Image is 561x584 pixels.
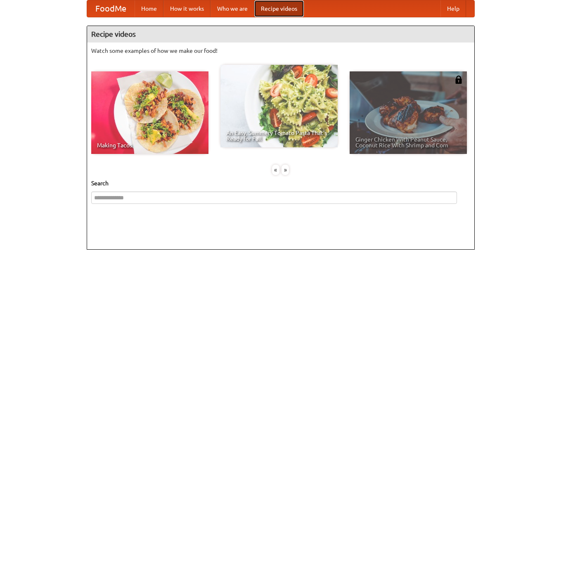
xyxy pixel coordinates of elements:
span: Making Tacos [97,142,203,148]
div: « [272,165,279,175]
span: An Easy, Summery Tomato Pasta That's Ready for Fall [226,130,332,142]
a: Help [440,0,466,17]
p: Watch some examples of how we make our food! [91,47,470,55]
img: 483408.png [454,76,463,84]
h5: Search [91,179,470,187]
a: Recipe videos [254,0,304,17]
h4: Recipe videos [87,26,474,43]
a: How it works [163,0,211,17]
a: Making Tacos [91,71,208,154]
div: » [282,165,289,175]
a: Home [135,0,163,17]
a: FoodMe [87,0,135,17]
a: Who we are [211,0,254,17]
a: An Easy, Summery Tomato Pasta That's Ready for Fall [220,65,338,147]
